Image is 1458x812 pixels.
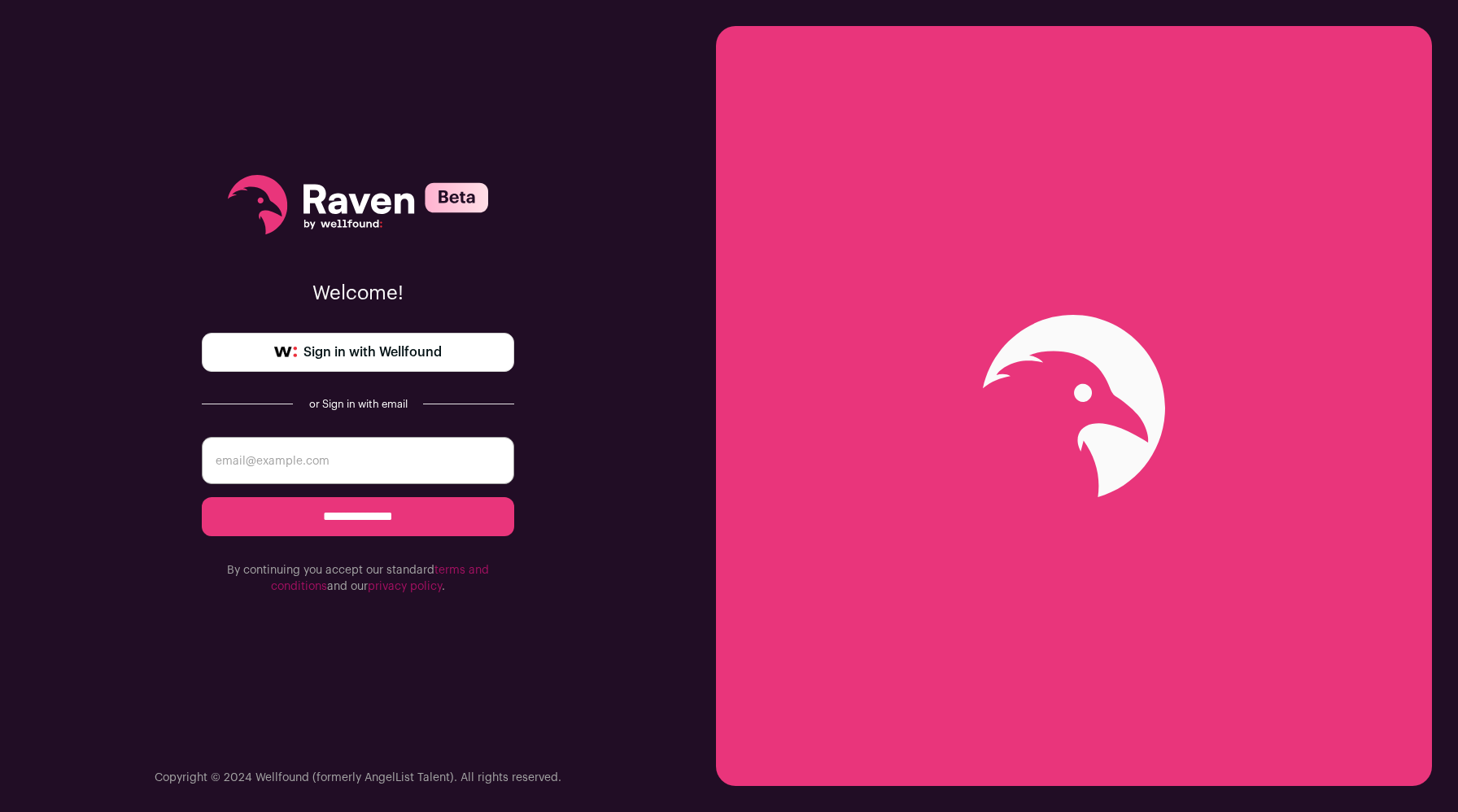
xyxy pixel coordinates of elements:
[155,770,561,786] p: Copyright © 2024 Wellfound (formerly AngelList Talent). All rights reserved.
[368,581,442,592] a: privacy policy
[202,562,514,595] p: By continuing you accept our standard and our .
[202,437,514,484] input: email@example.com
[274,347,297,358] img: wellfound-symbol-flush-black-fb3c872781a75f747ccb3a119075da62bfe97bd399995f84a933054e44a575c4.png
[306,398,410,411] div: or Sign in with email
[202,333,514,372] a: Sign in with Wellfound
[202,281,514,307] p: Welcome!
[303,343,442,362] span: Sign in with Wellfound
[271,565,489,592] a: terms and conditions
